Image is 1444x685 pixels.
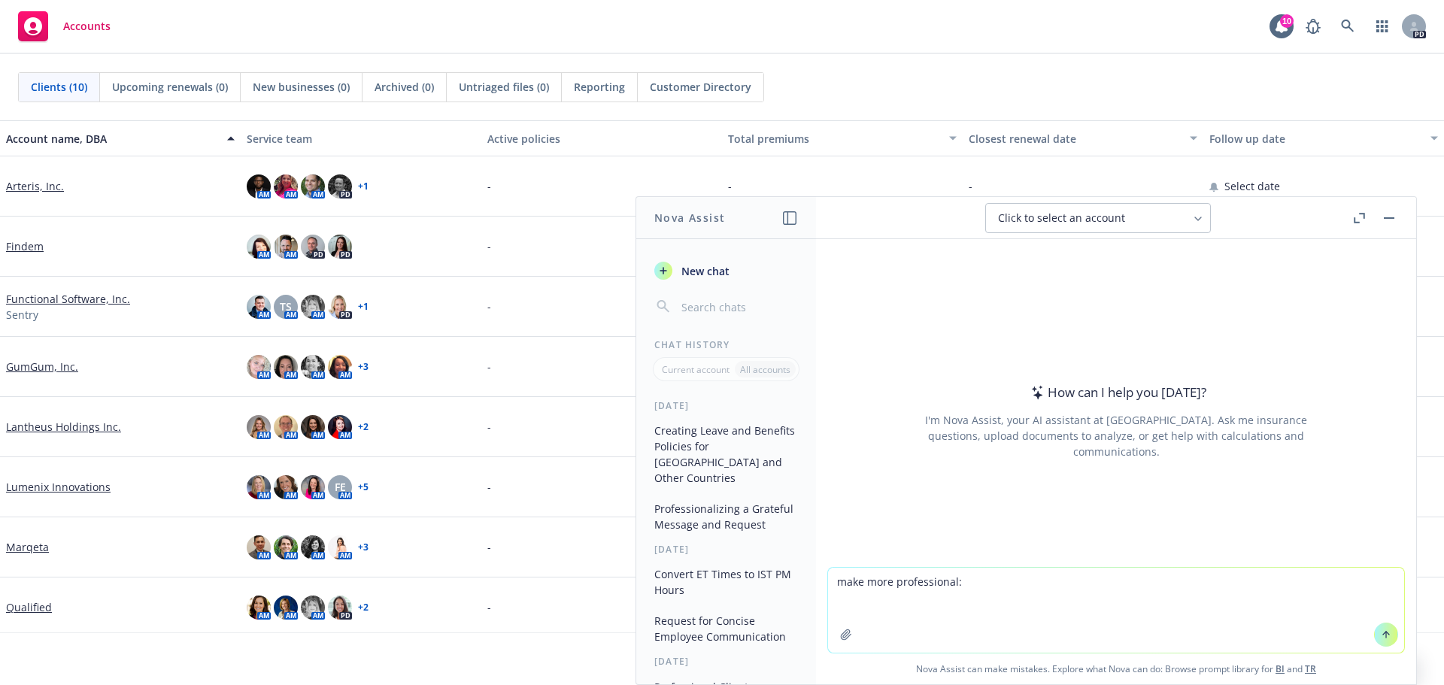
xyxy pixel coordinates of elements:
a: Marqeta [6,539,49,555]
img: photo [247,235,271,259]
button: Creating Leave and Benefits Policies for [GEOGRAPHIC_DATA] and Other Countries [648,418,804,490]
img: photo [301,355,325,379]
a: + 1 [358,302,369,311]
div: [DATE] [636,543,816,556]
span: Select date [1224,178,1280,194]
button: New chat [648,257,804,284]
button: Convert ET Times to IST PM Hours [648,562,804,602]
a: + 1 [358,182,369,191]
p: All accounts [740,363,790,376]
textarea: make more professional: [828,568,1404,653]
span: Untriaged files (0) [459,79,549,95]
span: - [487,479,491,495]
span: New businesses (0) [253,79,350,95]
button: Click to select an account [985,203,1211,233]
div: Chat History [636,338,816,351]
img: photo [247,475,271,499]
span: Click to select an account [998,211,1125,226]
span: TS [280,299,292,314]
span: Archived (0) [375,79,434,95]
button: Service team [241,120,481,156]
span: - [969,178,972,194]
img: photo [274,535,298,559]
span: - [487,539,491,555]
span: - [487,599,491,615]
img: photo [274,235,298,259]
a: + 2 [358,603,369,612]
span: - [487,178,491,194]
img: photo [328,235,352,259]
a: Accounts [12,5,117,47]
div: Closest renewal date [969,131,1181,147]
div: How can I help you [DATE]? [1027,383,1206,402]
img: photo [247,535,271,559]
span: FE [335,479,346,495]
span: Upcoming renewals (0) [112,79,228,95]
img: photo [328,535,352,559]
a: Switch app [1367,11,1397,41]
div: [DATE] [636,399,816,412]
span: - [487,359,491,374]
a: + 2 [358,423,369,432]
span: Sentry [6,307,38,323]
img: photo [274,355,298,379]
button: Total premiums [722,120,963,156]
a: Lantheus Holdings Inc. [6,419,121,435]
span: - [487,238,491,254]
img: photo [301,475,325,499]
img: photo [328,174,352,199]
img: photo [301,596,325,620]
input: Search chats [678,296,798,317]
img: photo [274,174,298,199]
a: GumGum, Inc. [6,359,78,374]
button: Request for Concise Employee Communication [648,608,804,649]
h1: Nova Assist [654,210,725,226]
div: Service team [247,131,475,147]
img: photo [301,235,325,259]
span: Nova Assist can make mistakes. Explore what Nova can do: Browse prompt library for and [822,653,1410,684]
img: photo [328,415,352,439]
a: TR [1305,662,1316,675]
a: Findem [6,238,44,254]
div: [DATE] [636,655,816,668]
img: photo [328,596,352,620]
a: + 5 [358,483,369,492]
span: Accounts [63,20,111,32]
button: Follow up date [1203,120,1444,156]
a: Arteris, Inc. [6,178,64,194]
div: Total premiums [728,131,940,147]
a: Qualified [6,599,52,615]
img: photo [247,295,271,319]
div: Account name, DBA [6,131,218,147]
div: I'm Nova Assist, your AI assistant at [GEOGRAPHIC_DATA]. Ask me insurance questions, upload docum... [905,412,1327,459]
span: - [487,419,491,435]
span: Reporting [574,79,625,95]
img: photo [274,475,298,499]
a: + 3 [358,543,369,552]
a: + 3 [358,362,369,371]
span: - [728,178,732,194]
button: Closest renewal date [963,120,1203,156]
img: photo [274,415,298,439]
button: Professionalizing a Grateful Message and Request [648,496,804,537]
a: Functional Software, Inc. [6,291,130,307]
img: photo [301,295,325,319]
span: New chat [678,263,730,279]
span: - [487,299,491,314]
span: Clients (10) [31,79,87,95]
div: Follow up date [1209,131,1421,147]
p: Current account [662,363,730,376]
a: Report a Bug [1298,11,1328,41]
a: Lumenix Innovations [6,479,111,495]
button: Active policies [481,120,722,156]
img: photo [301,415,325,439]
img: photo [328,295,352,319]
a: BI [1276,662,1285,675]
a: Search [1333,11,1363,41]
img: photo [247,596,271,620]
span: Customer Directory [650,79,751,95]
img: photo [328,355,352,379]
img: photo [247,355,271,379]
div: 10 [1280,14,1294,28]
img: photo [247,174,271,199]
